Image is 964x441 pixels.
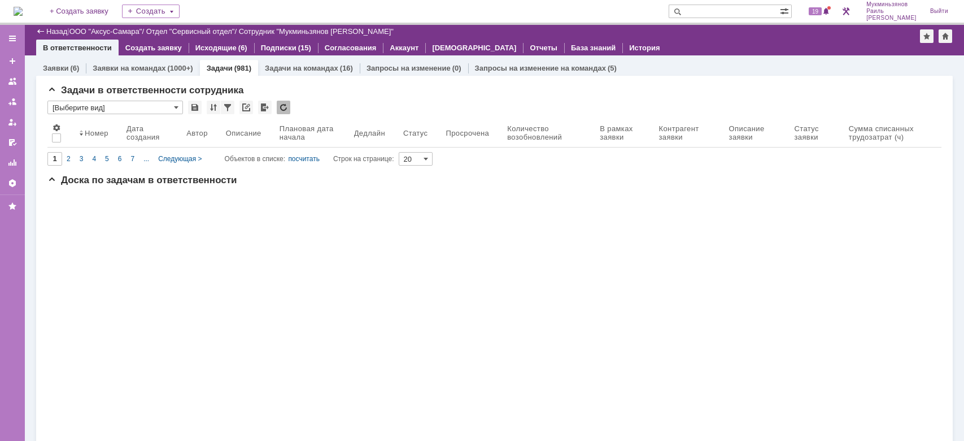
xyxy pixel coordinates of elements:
[238,44,247,52] div: (6)
[452,64,461,72] div: (0)
[182,119,221,148] th: Автор
[105,155,109,163] span: 5
[503,119,595,148] th: Количество возобновлений
[866,15,917,21] span: [PERSON_NAME]
[403,129,428,137] div: Статус
[475,64,606,72] a: Запросы на изменение на командах
[234,64,251,72] div: (981)
[75,119,122,148] th: Номер
[288,152,320,166] div: посчитать
[3,133,21,152] a: Мои согласования
[3,52,21,70] a: Создать заявку
[69,27,146,36] div: /
[3,72,21,90] a: Заявки на командах
[52,123,61,132] span: Настройки
[939,29,952,43] div: Сделать домашней страницей
[265,64,338,72] a: Задачи на командах
[130,155,134,163] span: 7
[809,7,822,15] span: 19
[146,27,235,36] a: Отдел "Сервисный отдел"
[261,44,296,52] a: Подписки
[399,119,441,148] th: Статус
[325,44,377,52] a: Согласования
[789,119,844,148] th: Статус заявки
[67,155,71,163] span: 2
[432,44,516,52] a: [DEMOGRAPHIC_DATA]
[14,7,23,16] img: logo
[530,44,557,52] a: Отчеты
[3,113,21,131] a: Мои заявки
[85,129,108,137] div: Номер
[659,124,711,141] div: Контрагент заявки
[226,129,261,137] div: Описание
[221,101,234,114] div: Фильтрация...
[167,64,193,72] div: (1000+)
[354,129,385,137] div: Дедлайн
[507,124,582,141] div: Количество возобновлений
[794,124,830,141] div: Статус заявки
[207,64,233,72] a: Задачи
[3,154,21,172] a: Отчеты
[298,44,311,52] div: (15)
[277,101,290,114] div: Обновлять список
[655,119,725,148] th: Контрагент заявки
[46,27,67,36] a: Назад
[239,101,253,114] div: Скопировать ссылку на список
[158,155,202,163] span: Следующая >
[127,124,168,141] div: Дата создания
[67,27,69,35] div: |
[43,44,112,52] a: В ответственности
[43,64,68,72] a: Заявки
[629,44,660,52] a: История
[849,124,928,141] div: Сумма списанных трудозатрат (ч)
[866,1,917,8] span: Мукминьзянов
[188,101,202,114] div: Сохранить вид
[340,64,353,72] div: (16)
[146,27,239,36] div: /
[608,64,617,72] div: (5)
[275,119,350,148] th: Плановая дата начала
[367,64,451,72] a: Запросы на изменение
[69,27,142,36] a: ООО "Аксус-Самара"
[866,8,917,15] span: Раиль
[446,129,489,137] div: Просрочена
[47,175,237,185] span: Доска по задачам в ответственности
[920,29,934,43] div: Добавить в избранное
[780,5,791,16] span: Расширенный поиск
[195,44,237,52] a: Исходящие
[3,174,21,192] a: Настройки
[350,119,399,148] th: Дедлайн
[80,155,84,163] span: 3
[225,152,394,166] i: Строк на странице:
[70,64,79,72] div: (6)
[390,44,418,52] a: Аккаунт
[280,124,336,141] div: Плановая дата начала
[600,124,640,141] div: В рамках заявки
[93,64,165,72] a: Заявки на командах
[122,119,182,148] th: Дата создания
[729,124,777,141] div: Описание заявки
[595,119,654,148] th: В рамках заявки
[839,5,853,18] a: Перейти в интерфейс администратора
[118,155,122,163] span: 6
[122,5,180,18] div: Создать
[143,155,149,163] span: ...
[258,101,272,114] div: Экспорт списка
[239,27,394,36] div: Сотрудник "Мукминьзянов [PERSON_NAME]"
[225,155,285,163] span: Объектов в списке:
[207,101,220,114] div: Сортировка...
[186,129,208,137] div: Автор
[47,85,244,96] span: Задачи в ответственности сотрудника
[14,7,23,16] a: Перейти на домашнюю страницу
[441,119,503,148] th: Просрочена
[844,119,941,148] th: Сумма списанных трудозатрат (ч)
[571,44,616,52] a: База знаний
[125,44,182,52] a: Создать заявку
[92,155,96,163] span: 4
[3,93,21,111] a: Заявки в моей ответственности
